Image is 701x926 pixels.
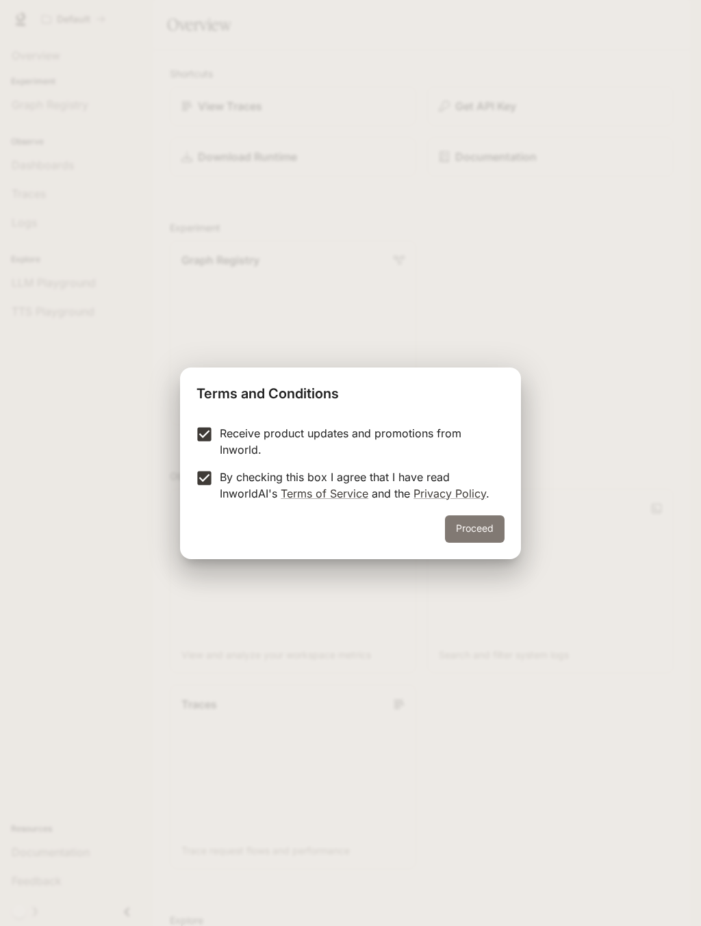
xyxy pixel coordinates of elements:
h2: Terms and Conditions [180,368,521,414]
button: Proceed [445,515,505,543]
p: Receive product updates and promotions from Inworld. [220,425,494,458]
a: Privacy Policy [413,487,486,500]
a: Terms of Service [281,487,368,500]
p: By checking this box I agree that I have read InworldAI's and the . [220,469,494,502]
